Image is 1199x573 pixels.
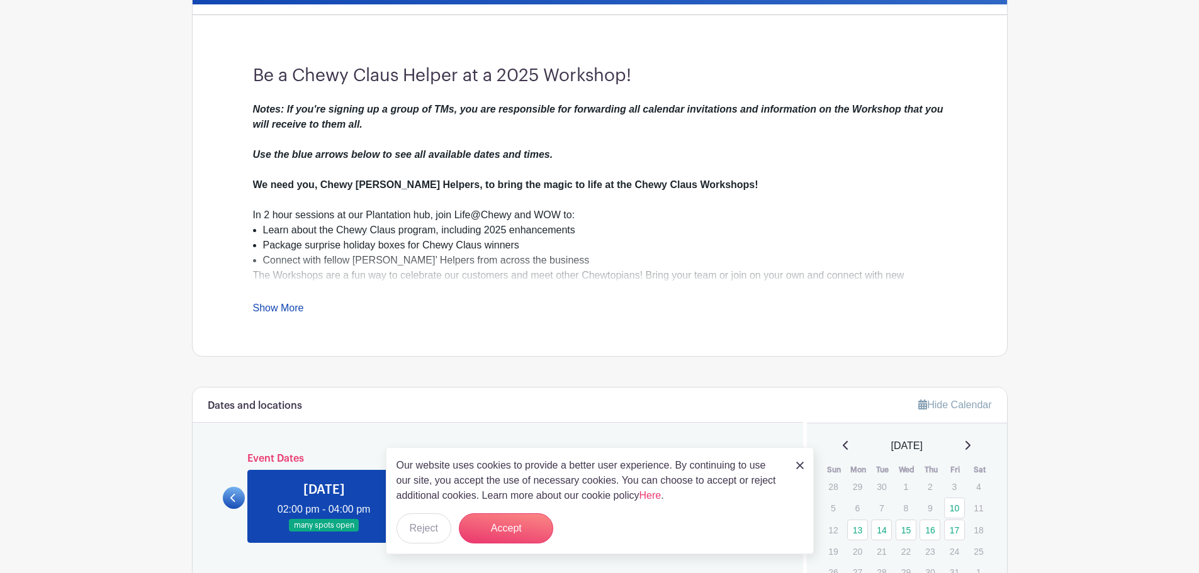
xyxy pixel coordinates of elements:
th: Sat [967,464,992,476]
li: Package surprise holiday boxes for Chewy Claus winners [263,238,947,253]
div: In 2 hour sessions at our Plantation hub, join Life@Chewy and WOW to: [253,208,947,223]
h6: Dates and locations [208,400,302,412]
a: 15 [896,520,916,540]
p: 30 [871,477,892,496]
p: 19 [823,542,843,561]
p: 4 [968,477,989,496]
th: Wed [895,464,920,476]
th: Sun [822,464,847,476]
li: Learn about the Chewy Claus program, including 2025 enhancements [263,223,947,238]
div: The Workshops are a fun way to celebrate our customers and meet other Chewtopians! Bring your tea... [253,268,947,374]
p: 11 [968,498,989,518]
strong: We need you, Chewy [PERSON_NAME] Helpers, to bring the magic to life at the Chewy Claus Workshops! [253,179,758,190]
p: 18 [968,520,989,540]
p: 5 [823,498,843,518]
p: 1 [896,477,916,496]
th: Mon [847,464,871,476]
a: 16 [920,520,940,540]
p: 12 [823,520,843,540]
a: 13 [847,520,868,540]
a: 14 [871,520,892,540]
th: Fri [943,464,968,476]
h6: Event Dates [245,453,751,465]
p: 23 [920,542,940,561]
a: 10 [944,498,965,518]
p: 25 [968,542,989,561]
p: 2 [920,477,940,496]
button: Accept [459,513,553,543]
em: Notes: If you're signing up a group of TMs, you are responsible for forwarding all calendar invit... [253,104,943,160]
th: Tue [870,464,895,476]
a: Show More [253,303,304,318]
a: Here [639,490,661,501]
a: Hide Calendar [918,399,991,410]
p: 9 [920,498,940,518]
img: close_button-5f87c8562297e5c2d7936805f587ecaba9071eb48480494691a3f1689db116b3.svg [796,462,804,469]
a: 17 [944,520,965,540]
p: 20 [847,542,868,561]
p: Our website uses cookies to provide a better user experience. By continuing to use our site, you ... [397,458,783,503]
span: [DATE] [891,438,923,453]
p: 8 [896,498,916,518]
p: 28 [823,477,843,496]
p: 21 [871,542,892,561]
h3: Be a Chewy Claus Helper at a 2025 Workshop! [253,65,947,87]
p: 7 [871,498,892,518]
p: 3 [944,477,965,496]
li: Connect with fellow [PERSON_NAME]’ Helpers from across the business [263,253,947,268]
p: 6 [847,498,868,518]
p: 24 [944,542,965,561]
p: 22 [896,542,916,561]
button: Reject [397,513,451,543]
p: 29 [847,477,868,496]
th: Thu [919,464,943,476]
